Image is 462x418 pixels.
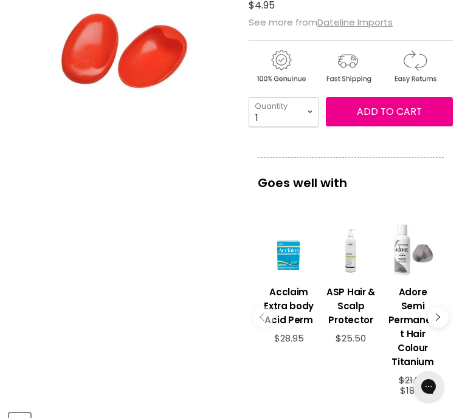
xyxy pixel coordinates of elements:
[325,285,377,327] h3: ASP Hair & Scalp Protector
[407,367,450,406] iframe: Gorgias live chat messenger
[387,276,439,375] a: View product:Adore Semi Permanent Hair Colour Titanium
[382,48,447,85] img: returns.gif
[317,16,393,29] a: Dateline Imports
[399,374,426,386] span: $21.95
[258,157,444,196] p: Goes well with
[249,48,313,85] img: genuine.gif
[326,97,453,126] button: Add to cart
[263,276,315,333] a: View product:Acclaim Extra body Acid Perm
[249,97,319,127] select: Quantity
[400,384,428,397] span: $18.95
[315,48,380,85] img: shipping.gif
[325,276,377,333] a: View product:ASP Hair & Scalp Protector
[336,332,366,344] span: $25.50
[274,332,304,344] span: $28.95
[263,285,315,327] h3: Acclaim Extra body Acid Perm
[357,104,422,118] span: Add to cart
[387,285,439,369] h3: Adore Semi Permanent Hair Colour Titanium
[249,16,393,29] span: See more from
